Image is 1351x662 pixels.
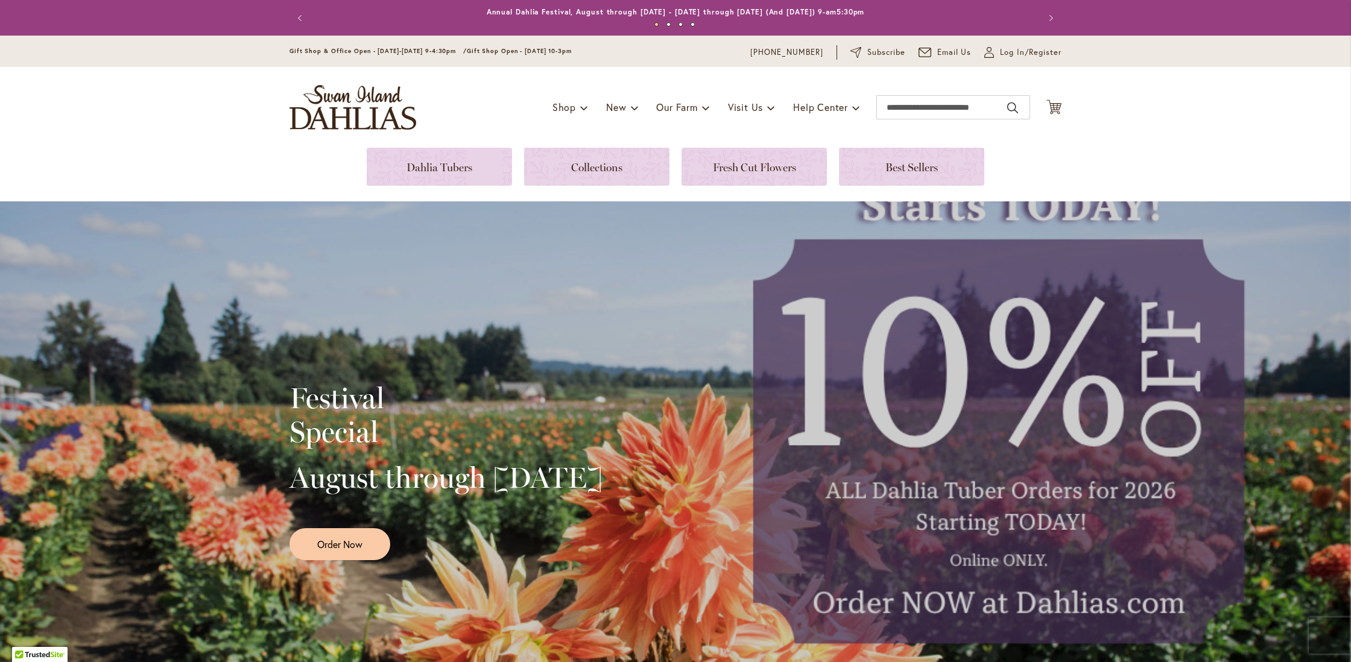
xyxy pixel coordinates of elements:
[656,101,697,113] span: Our Farm
[606,101,626,113] span: New
[750,46,823,58] a: [PHONE_NUMBER]
[289,461,603,494] h2: August through [DATE]
[984,46,1061,58] a: Log In/Register
[289,528,390,560] a: Order Now
[289,47,467,55] span: Gift Shop & Office Open - [DATE]-[DATE] 9-4:30pm /
[666,22,671,27] button: 2 of 4
[793,101,848,113] span: Help Center
[289,381,603,449] h2: Festival Special
[487,7,865,16] a: Annual Dahlia Festival, August through [DATE] - [DATE] through [DATE] (And [DATE]) 9-am5:30pm
[552,101,576,113] span: Shop
[679,22,683,27] button: 3 of 4
[728,101,763,113] span: Visit Us
[467,47,572,55] span: Gift Shop Open - [DATE] 10-3pm
[867,46,905,58] span: Subscribe
[289,6,314,30] button: Previous
[654,22,659,27] button: 1 of 4
[691,22,695,27] button: 4 of 4
[289,85,416,130] a: store logo
[1000,46,1061,58] span: Log In/Register
[1037,6,1061,30] button: Next
[850,46,905,58] a: Subscribe
[919,46,972,58] a: Email Us
[317,537,362,551] span: Order Now
[937,46,972,58] span: Email Us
